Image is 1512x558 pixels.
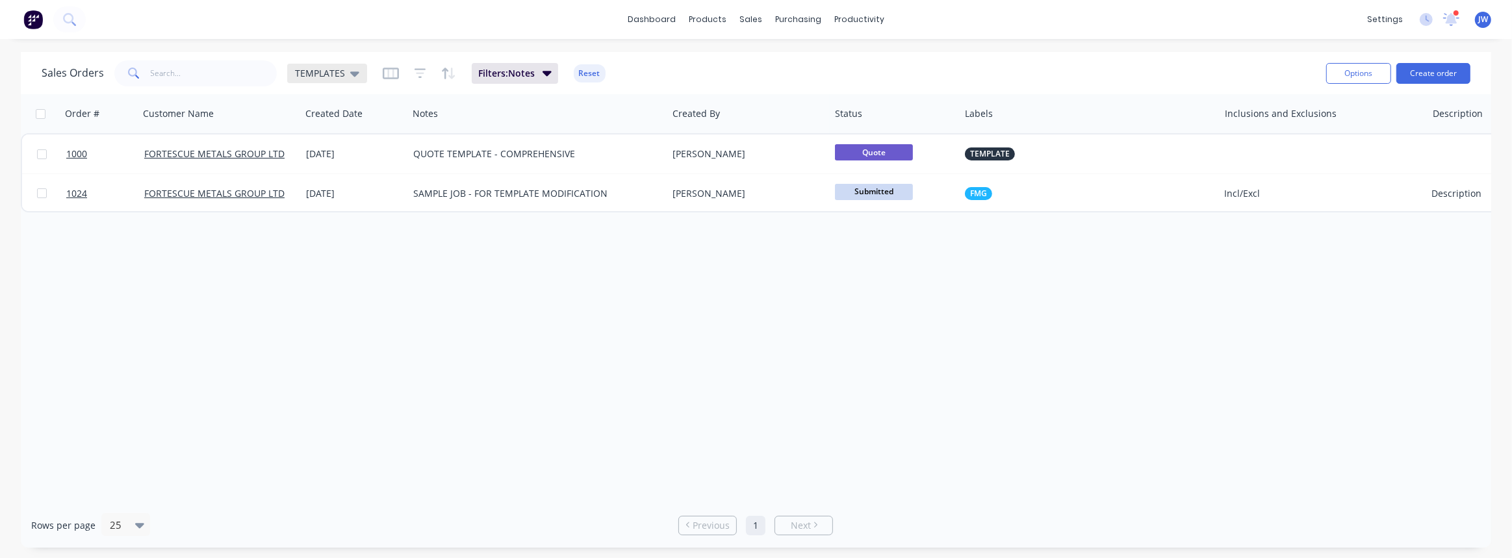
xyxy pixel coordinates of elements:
[682,10,733,29] div: products
[970,187,987,200] span: FMG
[673,187,817,200] div: [PERSON_NAME]
[828,10,891,29] div: productivity
[305,107,363,120] div: Created Date
[791,519,811,532] span: Next
[835,184,913,200] span: Submitted
[673,147,817,160] div: [PERSON_NAME]
[478,67,535,80] span: Filters: Notes
[144,147,285,160] a: FORTESCUE METALS GROUP LTD
[1433,107,1483,120] div: Description
[965,187,992,200] button: FMG
[23,10,43,29] img: Factory
[66,187,87,200] span: 1024
[733,10,769,29] div: sales
[746,516,765,535] a: Page 1 is your current page
[413,147,650,160] div: QUOTE TEMPLATE - COMPREHENSIVE
[1224,187,1411,200] div: Incl/Excl
[970,147,1010,160] span: TEMPLATE
[835,107,862,120] div: Status
[66,174,144,213] a: 1024
[144,187,285,199] a: FORTESCUE METALS GROUP LTD
[679,519,736,532] a: Previous page
[151,60,277,86] input: Search...
[413,187,650,200] div: SAMPLE JOB - FOR TEMPLATE MODIFICATION
[673,516,838,535] ul: Pagination
[66,134,144,173] a: 1000
[413,107,438,120] div: Notes
[31,519,96,532] span: Rows per page
[621,10,682,29] a: dashboard
[1326,63,1391,84] button: Options
[1361,10,1409,29] div: settings
[769,10,828,29] div: purchasing
[1225,107,1337,120] div: Inclusions and Exclusions
[1478,14,1488,25] span: JW
[65,107,99,120] div: Order #
[574,64,606,82] button: Reset
[306,147,403,160] div: [DATE]
[965,147,1015,160] button: TEMPLATE
[835,144,913,160] span: Quote
[472,63,558,84] button: Filters:Notes
[66,147,87,160] span: 1000
[693,519,730,532] span: Previous
[42,67,104,79] h1: Sales Orders
[143,107,214,120] div: Customer Name
[775,519,832,532] a: Next page
[673,107,720,120] div: Created By
[295,66,345,80] span: TEMPLATES
[1396,63,1470,84] button: Create order
[306,187,403,200] div: [DATE]
[965,107,993,120] div: Labels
